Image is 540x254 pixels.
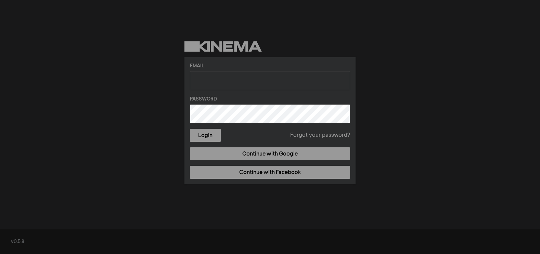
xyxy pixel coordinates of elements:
div: v0.5.8 [11,238,529,245]
button: Login [190,129,221,142]
label: Email [190,63,350,70]
a: Continue with Facebook [190,166,350,179]
a: Continue with Google [190,147,350,160]
label: Password [190,96,350,103]
a: Forgot your password? [290,131,350,139]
